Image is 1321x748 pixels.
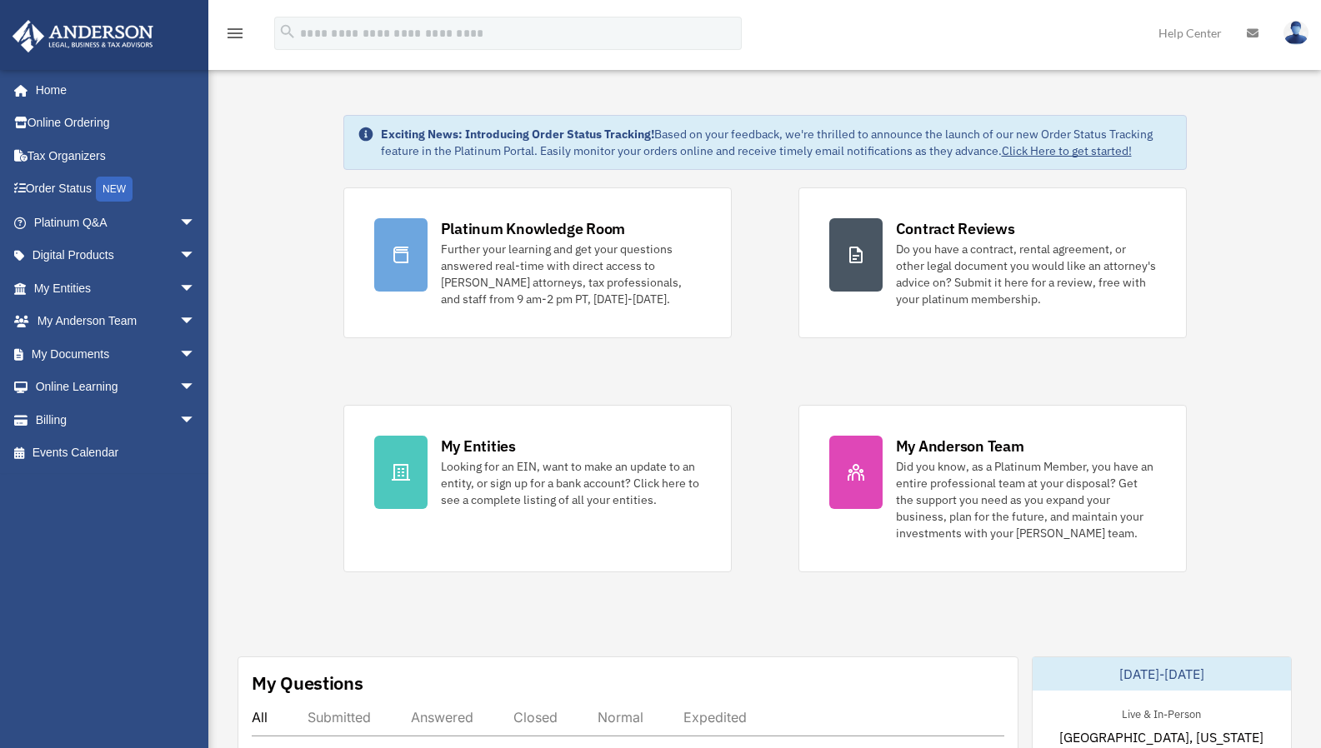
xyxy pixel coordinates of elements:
div: Expedited [683,709,747,726]
div: Did you know, as a Platinum Member, you have an entire professional team at your disposal? Get th... [896,458,1156,541]
img: User Pic [1283,21,1308,45]
div: Looking for an EIN, want to make an update to an entity, or sign up for a bank account? Click her... [441,458,701,508]
span: arrow_drop_down [179,272,213,306]
div: Do you have a contract, rental agreement, or other legal document you would like an attorney's ad... [896,241,1156,307]
img: Anderson Advisors Platinum Portal [8,20,158,52]
a: Order StatusNEW [12,172,221,207]
a: Billingarrow_drop_down [12,403,221,436]
a: My Entitiesarrow_drop_down [12,272,221,305]
div: All [252,709,268,726]
div: Based on your feedback, we're thrilled to announce the launch of our new Order Status Tracking fe... [381,126,1173,159]
a: Home [12,73,213,107]
i: search [278,22,297,41]
strong: Exciting News: Introducing Order Status Tracking! [381,127,654,142]
a: Click Here to get started! [1002,143,1132,158]
div: Closed [513,709,558,726]
div: My Questions [252,671,363,696]
div: Platinum Knowledge Room [441,218,626,239]
a: My Entities Looking for an EIN, want to make an update to an entity, or sign up for a bank accoun... [343,405,732,572]
div: Normal [598,709,643,726]
span: arrow_drop_down [179,403,213,437]
span: arrow_drop_down [179,371,213,405]
div: Answered [411,709,473,726]
a: Digital Productsarrow_drop_down [12,239,221,272]
i: menu [225,23,245,43]
a: My Anderson Teamarrow_drop_down [12,305,221,338]
span: arrow_drop_down [179,305,213,339]
a: Online Learningarrow_drop_down [12,371,221,404]
div: My Entities [441,436,516,456]
a: Online Ordering [12,107,221,140]
div: Further your learning and get your questions answered real-time with direct access to [PERSON_NAM... [441,241,701,307]
span: arrow_drop_down [179,206,213,240]
a: My Documentsarrow_drop_down [12,337,221,371]
a: Platinum Q&Aarrow_drop_down [12,206,221,239]
span: arrow_drop_down [179,337,213,372]
span: arrow_drop_down [179,239,213,273]
a: Tax Organizers [12,139,221,172]
div: [DATE]-[DATE] [1033,657,1291,691]
a: Events Calendar [12,436,221,470]
a: Contract Reviews Do you have a contract, rental agreement, or other legal document you would like... [798,187,1187,338]
div: Live & In-Person [1108,704,1214,721]
div: Submitted [308,709,371,726]
span: [GEOGRAPHIC_DATA], [US_STATE] [1059,727,1263,747]
a: menu [225,29,245,43]
div: Contract Reviews [896,218,1015,239]
div: My Anderson Team [896,436,1024,456]
div: NEW [96,177,133,202]
a: Platinum Knowledge Room Further your learning and get your questions answered real-time with dire... [343,187,732,338]
a: My Anderson Team Did you know, as a Platinum Member, you have an entire professional team at your... [798,405,1187,572]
